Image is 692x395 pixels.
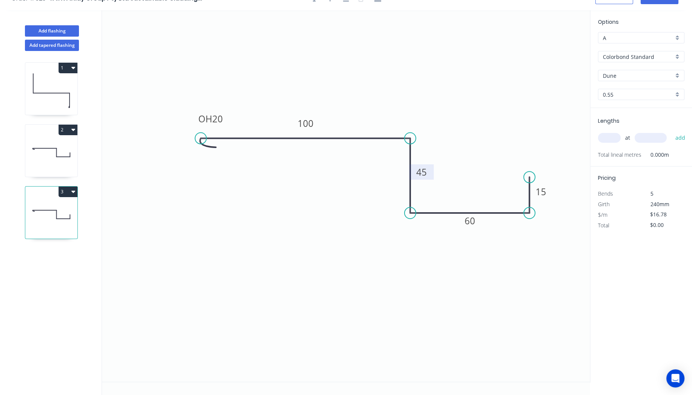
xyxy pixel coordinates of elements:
span: Total [598,222,609,229]
button: 1 [59,63,77,73]
span: 5 [650,190,653,197]
button: Add flashing [25,25,79,37]
span: Pricing [598,174,616,182]
input: Price level [603,34,673,42]
svg: 0 [102,10,590,382]
button: 2 [59,125,77,135]
tspan: OH [198,113,212,125]
span: Total lineal metres [598,150,641,160]
span: $/m [598,211,607,218]
div: Open Intercom Messenger [666,369,684,387]
span: Girth [598,201,610,208]
span: at [625,133,630,143]
input: Material [603,53,673,61]
button: Add tapered flashing [25,40,79,51]
span: 0.000m [641,150,669,160]
tspan: 20 [212,113,223,125]
button: add [671,131,689,144]
tspan: 15 [535,185,546,198]
input: Colour [603,72,673,80]
button: 3 [59,187,77,197]
tspan: 100 [298,117,314,130]
span: Options [598,18,619,26]
tspan: 60 [465,214,475,227]
span: 240mm [650,201,669,208]
span: Lengths [598,117,619,125]
span: Bends [598,190,613,197]
tspan: 45 [416,166,427,178]
input: Thickness [603,91,673,99]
